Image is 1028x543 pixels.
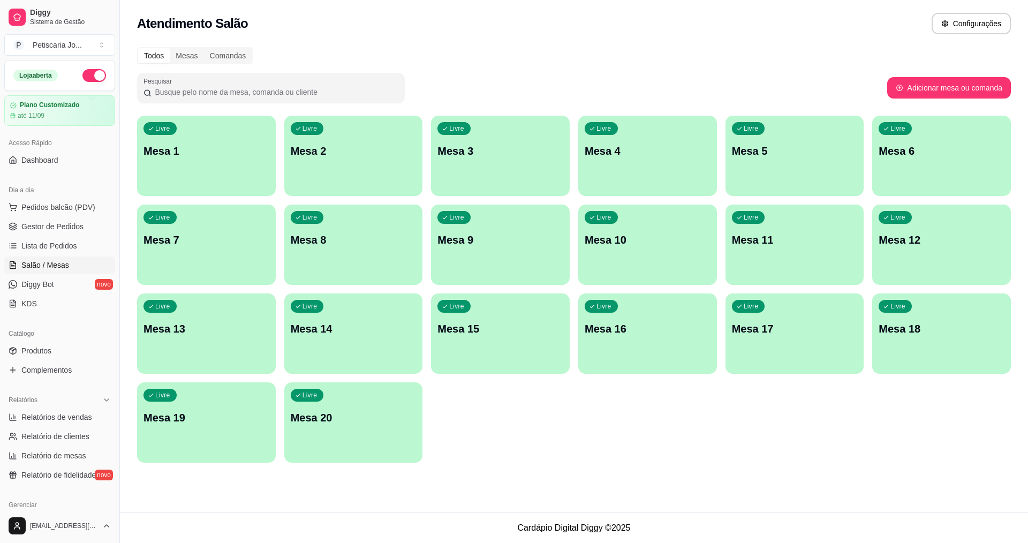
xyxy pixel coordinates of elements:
p: Livre [596,124,611,133]
h2: Atendimento Salão [137,15,248,32]
a: DiggySistema de Gestão [4,4,115,30]
label: Pesquisar [143,77,176,86]
p: Livre [890,302,905,311]
span: Produtos [21,345,51,356]
button: LivreMesa 20 [284,382,423,463]
button: LivreMesa 9 [431,205,570,285]
span: Diggy Bot [21,279,54,290]
button: Configurações [932,13,1011,34]
span: P [13,40,24,50]
p: Mesa 16 [585,321,710,336]
button: LivreMesa 13 [137,293,276,374]
p: Mesa 17 [732,321,858,336]
span: Diggy [30,8,111,18]
button: Alterar Status [82,69,106,82]
a: Plano Customizadoaté 11/09 [4,95,115,126]
p: Livre [596,213,611,222]
button: LivreMesa 14 [284,293,423,374]
span: Relatórios [9,396,37,404]
p: Livre [449,302,464,311]
p: Mesa 7 [143,232,269,247]
button: LivreMesa 18 [872,293,1011,374]
a: Relatório de mesas [4,447,115,464]
button: LivreMesa 15 [431,293,570,374]
footer: Cardápio Digital Diggy © 2025 [120,512,1028,543]
div: Gerenciar [4,496,115,514]
span: Relatório de mesas [21,450,86,461]
p: Mesa 4 [585,144,710,159]
p: Livre [155,391,170,399]
button: LivreMesa 10 [578,205,717,285]
div: Todos [138,48,170,63]
a: Relatório de fidelidadenovo [4,466,115,484]
p: Livre [303,391,318,399]
input: Pesquisar [152,87,398,97]
p: Mesa 19 [143,410,269,425]
div: Loja aberta [13,70,58,81]
p: Mesa 8 [291,232,417,247]
span: [EMAIL_ADDRESS][DOMAIN_NAME] [30,522,98,530]
p: Livre [744,213,759,222]
p: Mesa 10 [585,232,710,247]
a: Dashboard [4,152,115,169]
p: Mesa 5 [732,144,858,159]
p: Mesa 20 [291,410,417,425]
span: Lista de Pedidos [21,240,77,251]
button: Select a team [4,34,115,56]
a: Complementos [4,361,115,379]
p: Livre [744,302,759,311]
span: Relatório de fidelidade [21,470,96,480]
p: Mesa 13 [143,321,269,336]
p: Mesa 12 [879,232,1004,247]
a: Diggy Botnovo [4,276,115,293]
div: Acesso Rápido [4,134,115,152]
button: Pedidos balcão (PDV) [4,199,115,216]
article: Plano Customizado [20,101,79,109]
p: Livre [155,213,170,222]
div: Dia a dia [4,182,115,199]
span: Pedidos balcão (PDV) [21,202,95,213]
p: Mesa 18 [879,321,1004,336]
p: Mesa 14 [291,321,417,336]
a: Gestor de Pedidos [4,218,115,235]
button: LivreMesa 3 [431,116,570,196]
span: Sistema de Gestão [30,18,111,26]
a: Relatório de clientes [4,428,115,445]
p: Livre [303,213,318,222]
p: Livre [155,124,170,133]
div: Petiscaria Jo ... [33,40,82,50]
button: LivreMesa 6 [872,116,1011,196]
p: Livre [155,302,170,311]
button: LivreMesa 4 [578,116,717,196]
button: LivreMesa 19 [137,382,276,463]
a: Lista de Pedidos [4,237,115,254]
span: Dashboard [21,155,58,165]
a: Produtos [4,342,115,359]
p: Livre [449,124,464,133]
button: LivreMesa 16 [578,293,717,374]
div: Mesas [170,48,203,63]
p: Livre [890,213,905,222]
p: Mesa 1 [143,144,269,159]
span: Complementos [21,365,72,375]
p: Mesa 15 [437,321,563,336]
button: Adicionar mesa ou comanda [887,77,1011,99]
button: LivreMesa 8 [284,205,423,285]
p: Livre [449,213,464,222]
p: Mesa 6 [879,144,1004,159]
p: Livre [303,124,318,133]
a: Salão / Mesas [4,257,115,274]
span: Gestor de Pedidos [21,221,84,232]
a: Relatórios de vendas [4,409,115,426]
button: LivreMesa 2 [284,116,423,196]
button: LivreMesa 12 [872,205,1011,285]
p: Mesa 11 [732,232,858,247]
button: LivreMesa 5 [725,116,864,196]
button: LivreMesa 1 [137,116,276,196]
a: KDS [4,295,115,312]
p: Mesa 2 [291,144,417,159]
p: Mesa 3 [437,144,563,159]
button: LivreMesa 7 [137,205,276,285]
p: Mesa 9 [437,232,563,247]
button: [EMAIL_ADDRESS][DOMAIN_NAME] [4,513,115,539]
